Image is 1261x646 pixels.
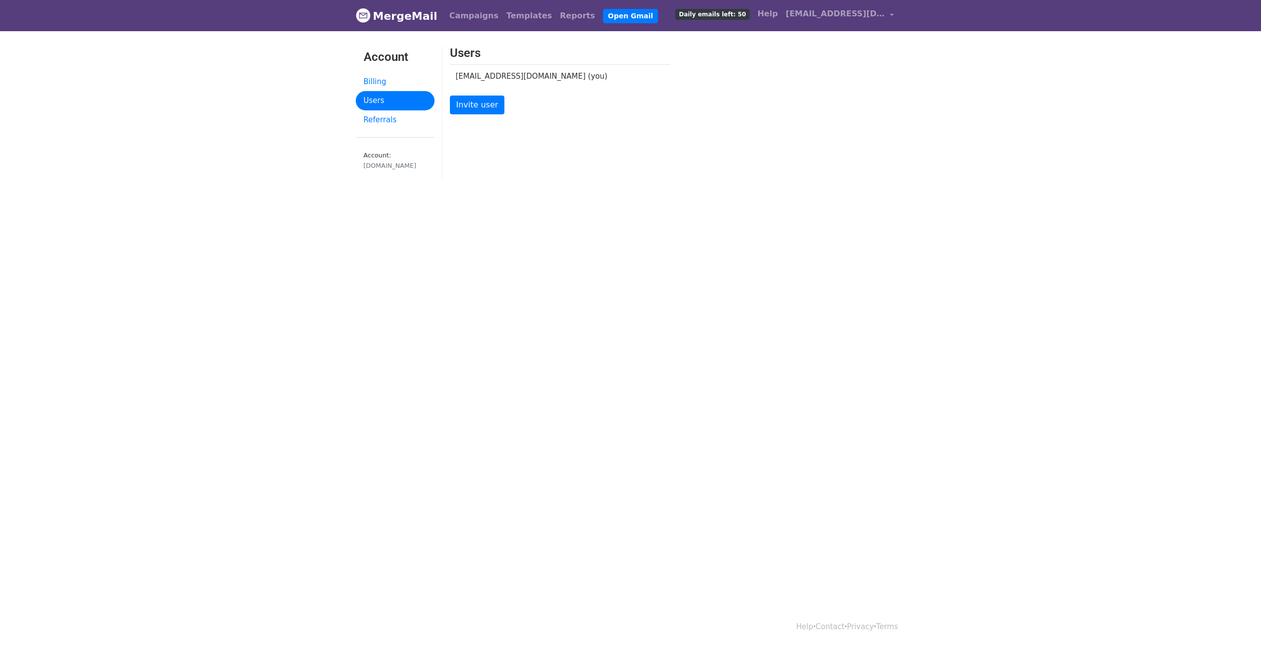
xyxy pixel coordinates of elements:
[450,96,505,114] a: Invite user
[356,110,435,130] a: Referrals
[786,8,885,20] span: [EMAIL_ADDRESS][DOMAIN_NAME]
[364,50,427,64] h3: Account
[502,6,556,26] a: Templates
[356,5,438,26] a: MergeMail
[847,622,874,631] a: Privacy
[671,4,753,24] a: Daily emails left: 50
[356,8,371,23] img: MergeMail logo
[556,6,599,26] a: Reports
[796,622,813,631] a: Help
[450,64,656,88] td: [EMAIL_ADDRESS][DOMAIN_NAME] (you)
[876,622,898,631] a: Terms
[445,6,502,26] a: Campaigns
[364,161,427,170] div: [DOMAIN_NAME]
[675,9,749,20] span: Daily emails left: 50
[603,9,658,23] a: Open Gmail
[364,151,427,170] small: Account:
[356,91,435,110] a: Users
[782,4,898,27] a: [EMAIL_ADDRESS][DOMAIN_NAME]
[356,72,435,92] a: Billing
[816,622,844,631] a: Contact
[754,4,782,24] a: Help
[450,46,670,60] h3: Users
